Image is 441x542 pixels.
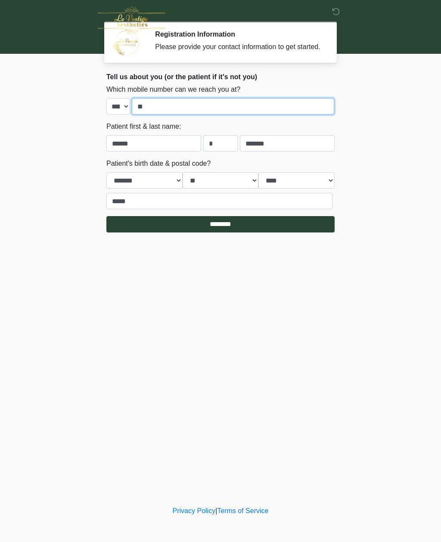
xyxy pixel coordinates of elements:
h2: Tell us about you (or the patient if it's not you) [106,73,335,81]
label: Which mobile number can we reach you at? [106,84,240,95]
a: | [215,507,217,514]
a: Terms of Service [217,507,268,514]
div: Please provide your contact information to get started. [155,42,322,52]
img: Le Vestige Aesthetics Logo [98,6,165,35]
img: Agent Avatar [113,30,139,56]
label: Patient's birth date & postal code? [106,158,211,169]
a: Privacy Policy [173,507,216,514]
label: Patient first & last name: [106,121,181,132]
